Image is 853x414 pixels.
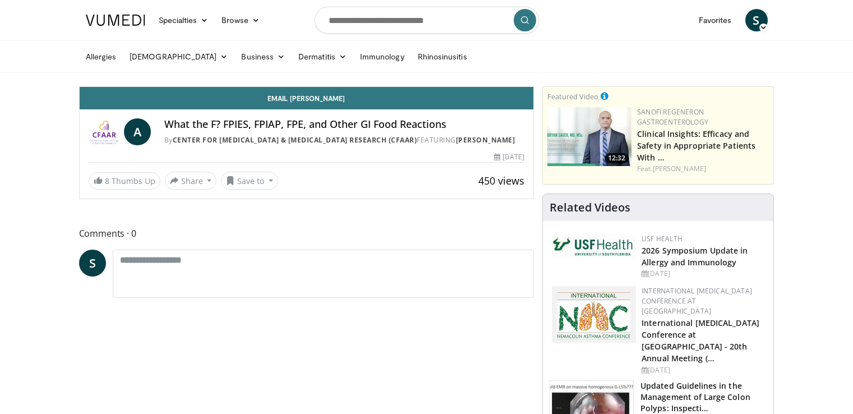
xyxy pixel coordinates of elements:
img: 9485e4e4-7c5e-4f02-b036-ba13241ea18b.png.150x105_q85_autocrop_double_scale_upscale_version-0.2.png [552,286,636,343]
button: Share [165,172,217,190]
a: Immunology [353,45,411,68]
a: Favorites [692,9,739,31]
span: 8 [105,176,109,186]
a: 8 Thumbs Up [89,172,160,190]
a: S [79,250,106,277]
div: [DATE] [642,365,764,375]
div: [DATE] [642,269,764,279]
a: Dermatitis [292,45,353,68]
a: [PERSON_NAME] [456,135,515,145]
a: S [745,9,768,31]
span: 450 views [478,174,524,187]
a: Browse [215,9,266,31]
a: A [124,118,151,145]
a: [DEMOGRAPHIC_DATA] [123,45,234,68]
a: Specialties [152,9,215,31]
a: 2026 Symposium Update in Allergy and Immunology [642,245,748,268]
a: Business [234,45,292,68]
h4: What the F? FPIES, FPIAP, FPE, and Other GI Food Reactions [164,118,524,131]
img: VuMedi Logo [86,15,145,26]
span: 12:32 [605,153,629,163]
a: Rhinosinusitis [411,45,474,68]
a: International [MEDICAL_DATA] Conference at [GEOGRAPHIC_DATA] - 20th Annual Meeting (… [642,318,759,364]
a: Email [PERSON_NAME] [80,87,534,109]
img: Center for Food Allergy & Asthma Research (CFAAR) [89,118,119,145]
a: Clinical Insights: Efficacy and Safety in Appropriate Patients With … [637,128,755,163]
button: Save to [221,172,278,190]
a: Center for [MEDICAL_DATA] & [MEDICAL_DATA] Research (CFAAR) [173,135,417,145]
a: 12:32 [547,107,631,166]
small: Featured Video [547,91,598,102]
a: International [MEDICAL_DATA] Conference at [GEOGRAPHIC_DATA] [642,286,752,316]
a: [PERSON_NAME] [653,164,706,173]
div: By FEATURING [164,135,524,145]
div: Feat. [637,164,769,174]
a: Sanofi Regeneron Gastroenterology [637,107,708,127]
input: Search topics, interventions [315,7,539,34]
h4: Related Videos [550,201,630,214]
div: [DATE] [494,152,524,162]
h3: Updated Guidelines in the Management of Large Colon Polyps: Inspecti… [640,380,767,414]
a: USF Health [642,234,683,243]
span: Comments 0 [79,226,534,241]
a: Allergies [79,45,123,68]
img: bf9ce42c-6823-4735-9d6f-bc9dbebbcf2c.png.150x105_q85_crop-smart_upscale.jpg [547,107,631,166]
img: 6ba8804a-8538-4002-95e7-a8f8012d4a11.png.150x105_q85_autocrop_double_scale_upscale_version-0.2.jpg [552,234,636,259]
